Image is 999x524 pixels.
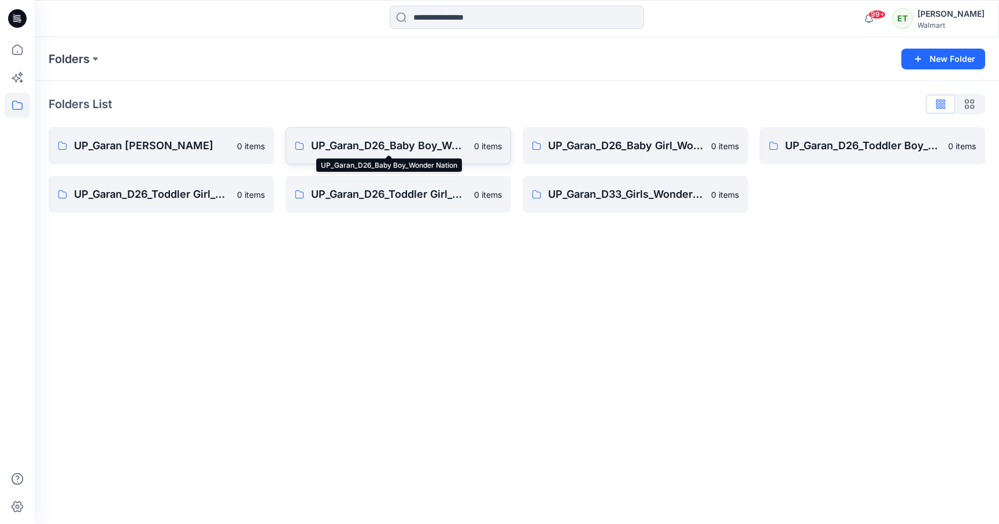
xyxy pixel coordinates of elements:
[237,140,265,152] p: 0 items
[474,189,502,201] p: 0 items
[49,95,112,113] p: Folders List
[49,127,274,164] a: UP_Garan [PERSON_NAME]0 items
[711,140,739,152] p: 0 items
[74,138,230,154] p: UP_Garan [PERSON_NAME]
[548,138,704,154] p: UP_Garan_D26_Baby Girl_Wonder Nation
[901,49,985,69] button: New Folder
[237,189,265,201] p: 0 items
[523,176,748,213] a: UP_Garan_D33_Girls_Wonder Nation0 items
[74,186,230,202] p: UP_Garan_D26_Toddler Girl_Seasonal
[548,186,704,202] p: UP_Garan_D33_Girls_Wonder Nation
[49,51,90,67] a: Folders
[785,138,941,154] p: UP_Garan_D26_Toddler Boy_Wonder_Nation
[892,8,913,29] div: ET
[760,127,985,164] a: UP_Garan_D26_Toddler Boy_Wonder_Nation0 items
[49,176,274,213] a: UP_Garan_D26_Toddler Girl_Seasonal0 items
[711,189,739,201] p: 0 items
[868,10,886,19] span: 99+
[917,7,985,21] div: [PERSON_NAME]
[286,127,511,164] a: UP_Garan_D26_Baby Boy_Wonder Nation0 items
[523,127,748,164] a: UP_Garan_D26_Baby Girl_Wonder Nation0 items
[474,140,502,152] p: 0 items
[311,138,467,154] p: UP_Garan_D26_Baby Boy_Wonder Nation
[286,176,511,213] a: UP_Garan_D26_Toddler Girl_Wonder_Nation0 items
[311,186,467,202] p: UP_Garan_D26_Toddler Girl_Wonder_Nation
[948,140,976,152] p: 0 items
[917,21,985,29] div: Walmart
